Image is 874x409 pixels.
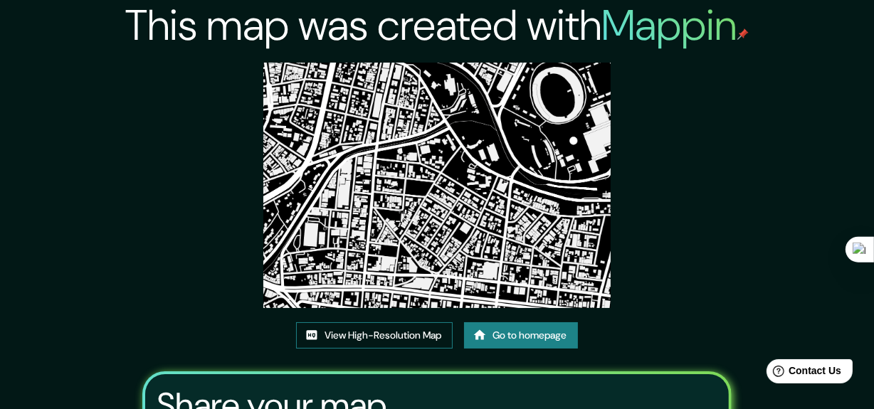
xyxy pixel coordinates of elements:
[296,322,453,349] a: View High-Resolution Map
[263,63,611,308] img: created-map
[464,322,578,349] a: Go to homepage
[747,354,858,393] iframe: Help widget launcher
[737,28,749,40] img: mappin-pin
